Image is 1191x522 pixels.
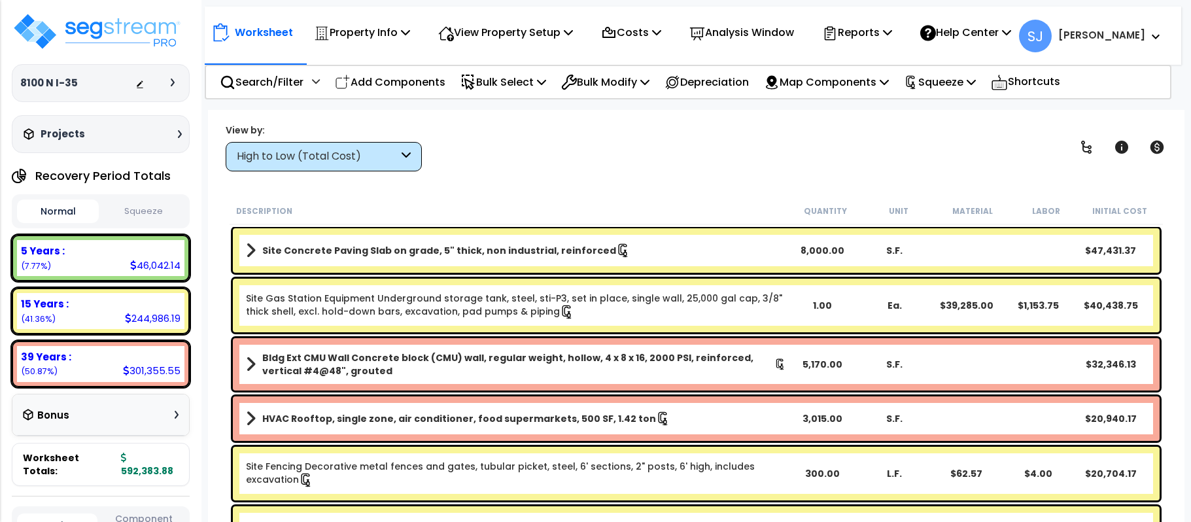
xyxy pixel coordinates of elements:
p: Add Components [335,73,445,91]
div: Add Components [328,67,453,97]
p: Analysis Window [689,24,794,41]
div: S.F. [859,358,931,371]
b: Site Concrete Paving Slab on grade, 5" thick, non industrial, reinforced [262,244,616,257]
small: (41.36%) [21,313,56,324]
div: $39,285.00 [931,299,1003,312]
p: Costs [601,24,661,41]
h3: 8100 N I-35 [20,77,78,90]
div: View by: [226,124,422,137]
p: Map Components [764,73,889,91]
div: Shortcuts [984,66,1067,98]
b: 5 Years : [21,244,65,258]
small: Unit [889,206,908,217]
span: SJ [1019,20,1052,52]
div: $47,431.37 [1075,244,1147,257]
a: Assembly Title [246,409,786,428]
img: logo_pro_r.png [12,12,182,51]
div: $40,438.75 [1075,299,1147,312]
p: Help Center [920,24,1011,41]
div: Ea. [859,299,931,312]
button: Normal [17,200,99,223]
h3: Projects [41,128,85,141]
p: Property Info [314,24,410,41]
small: Material [952,206,993,217]
div: 301,355.55 [123,364,181,377]
div: S.F. [859,412,931,425]
a: Assembly Title [246,351,786,377]
p: Depreciation [665,73,749,91]
small: Initial Cost [1092,206,1147,217]
small: Labor [1032,206,1060,217]
div: $62.57 [931,467,1003,480]
div: $32,346.13 [1075,358,1147,371]
div: $4.00 [1003,467,1075,480]
b: 39 Years : [21,350,71,364]
small: Description [236,206,292,217]
div: 8,000.00 [786,244,858,257]
div: 5,170.00 [786,358,858,371]
small: Quantity [804,206,847,217]
small: (7.77%) [21,260,51,271]
div: Depreciation [657,67,756,97]
div: 300.00 [786,467,858,480]
h4: Recovery Period Totals [35,169,171,183]
b: HVAC Rooftop, single zone, air conditioner, food supermarkets, 500 SF, 1.42 ton [262,412,656,425]
p: View Property Setup [438,24,573,41]
p: Reports [822,24,892,41]
div: 3,015.00 [786,412,858,425]
b: 592,383.88 [121,451,173,478]
a: Individual Item [246,292,786,319]
small: (50.87%) [21,366,58,377]
b: 15 Years : [21,297,69,311]
a: Individual Item [246,460,786,487]
div: $20,940.17 [1075,412,1147,425]
p: Bulk Modify [561,73,649,91]
p: Search/Filter [220,73,303,91]
div: 46,042.14 [130,258,181,272]
span: Worksheet Totals: [23,451,116,478]
div: High to Low (Total Cost) [237,149,398,164]
div: S.F. [859,244,931,257]
b: [PERSON_NAME] [1058,28,1145,42]
h3: Bonus [37,410,69,421]
p: Bulk Select [460,73,546,91]
a: Assembly Title [246,241,786,260]
div: L.F. [859,467,931,480]
p: Squeeze [904,73,976,91]
p: Shortcuts [991,73,1060,92]
div: 244,986.19 [125,311,181,325]
div: $1,153.75 [1003,299,1075,312]
button: Squeeze [102,200,184,223]
b: Bldg Ext CMU Wall Concrete block (CMU) wall, regular weight, hollow, 4 x 8 x 16, 2000 PSI, reinfo... [262,351,774,377]
div: 1.00 [786,299,858,312]
p: Worksheet [235,24,293,41]
div: $20,704.17 [1075,467,1147,480]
